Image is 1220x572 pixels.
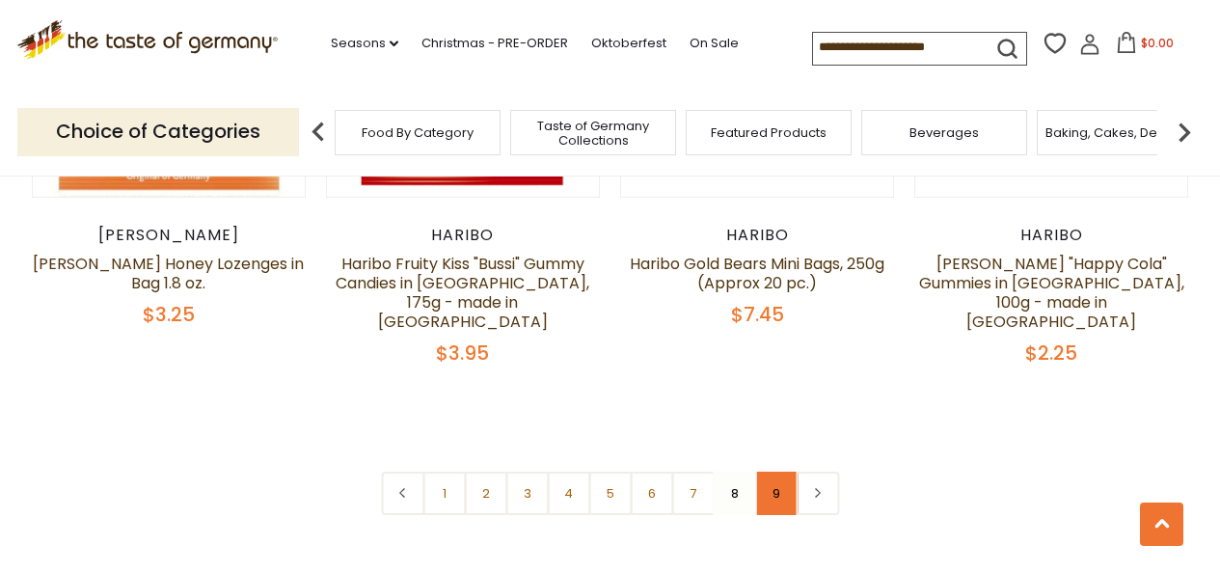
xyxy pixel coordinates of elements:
[731,301,784,328] span: $7.45
[630,253,884,294] a: Haribo Gold Bears Mini Bags, 250g (Approx 20 pc.)
[671,472,715,515] a: 7
[630,472,673,515] a: 6
[326,226,601,245] div: Haribo
[17,108,299,155] p: Choice of Categories
[336,253,589,333] a: Haribo Fruity Kiss "Bussi" Gummy Candies in [GEOGRAPHIC_DATA], 175g - made in [GEOGRAPHIC_DATA]
[588,472,632,515] a: 5
[754,472,798,515] a: 9
[1141,35,1174,51] span: $0.00
[331,33,398,54] a: Seasons
[1104,32,1186,61] button: $0.00
[1045,125,1195,140] a: Baking, Cakes, Desserts
[1165,113,1204,151] img: next arrow
[362,125,474,140] a: Food By Category
[422,472,466,515] a: 1
[591,33,666,54] a: Oktoberfest
[421,33,568,54] a: Christmas - PRE-ORDER
[1025,340,1077,367] span: $2.25
[516,119,670,148] a: Taste of Germany Collections
[909,125,979,140] a: Beverages
[547,472,590,515] a: 4
[914,226,1189,245] div: Haribo
[33,253,304,294] a: [PERSON_NAME] Honey Lozenges in Bag 1.8 oz.
[436,340,489,367] span: $3.95
[32,226,307,245] div: [PERSON_NAME]
[620,226,895,245] div: Haribo
[299,113,338,151] img: previous arrow
[711,125,827,140] a: Featured Products
[464,472,507,515] a: 2
[690,33,739,54] a: On Sale
[919,253,1184,333] a: [PERSON_NAME] "Happy Cola" Gummies in [GEOGRAPHIC_DATA], 100g - made in [GEOGRAPHIC_DATA]
[143,301,195,328] span: $3.25
[505,472,549,515] a: 3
